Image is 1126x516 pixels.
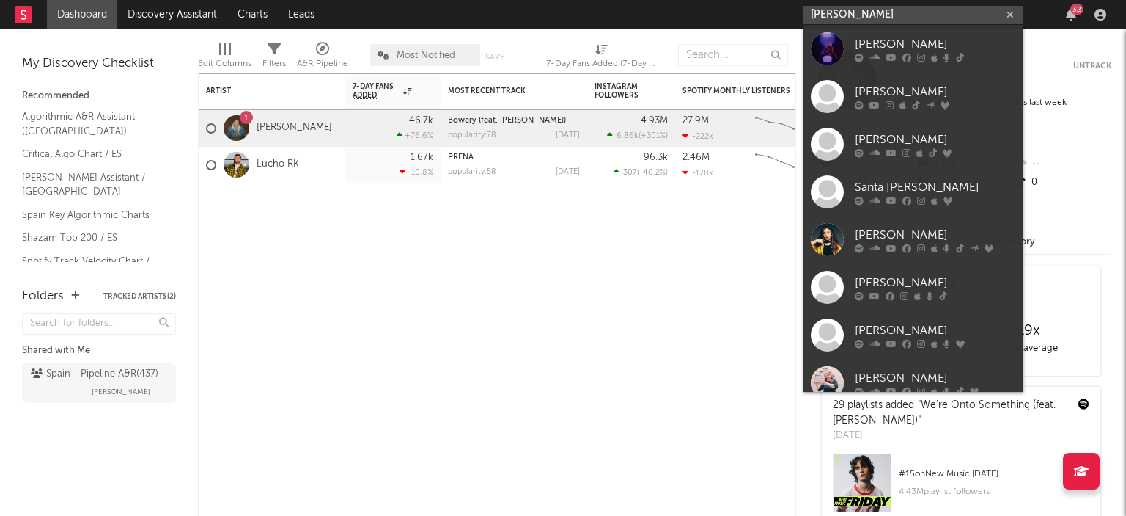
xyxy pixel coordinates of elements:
[22,146,161,162] a: Critical Algo Chart / ES
[682,168,713,178] div: -178k
[556,168,580,176] div: [DATE]
[614,167,668,177] div: ( )
[748,147,814,183] svg: Chart title
[678,44,788,66] input: Search...
[803,311,1023,359] a: [PERSON_NAME]
[400,167,433,177] div: -10.8 %
[22,55,176,73] div: My Discovery Checklist
[803,25,1023,73] a: [PERSON_NAME]
[855,369,1016,387] div: [PERSON_NAME]
[556,131,580,139] div: [DATE]
[22,288,64,305] div: Folders
[257,122,332,134] a: [PERSON_NAME]
[22,313,176,335] input: Search for folders...
[803,264,1023,311] a: [PERSON_NAME]
[262,55,286,73] div: Filters
[206,87,316,95] div: Artist
[22,363,176,403] a: Spain - Pipeline A&R(437)[PERSON_NAME]
[411,153,433,162] div: 1.67k
[1014,173,1111,192] div: 0
[855,274,1016,291] div: [PERSON_NAME]
[803,120,1023,168] a: [PERSON_NAME]
[409,116,433,126] div: 46.7k
[855,321,1016,339] div: [PERSON_NAME]
[448,153,474,161] a: PREÑÁ
[397,51,455,60] span: Most Notified
[31,366,158,383] div: Spain - Pipeline A&R ( 437 )
[1073,59,1111,73] button: Untrack
[448,117,580,125] div: Bowery (feat. Kings of Leon)
[803,73,1023,120] a: [PERSON_NAME]
[353,82,400,100] span: 7-Day Fans Added
[1066,9,1076,21] button: 32
[833,429,1067,443] div: [DATE]
[198,55,251,73] div: Edit Columns
[22,109,161,139] a: Algorithmic A&R Assistant ([GEOGRAPHIC_DATA])
[1070,4,1083,15] div: 32
[1014,154,1111,173] div: --
[448,117,566,125] a: Bowery (feat. [PERSON_NAME])
[607,131,668,140] div: ( )
[297,55,348,73] div: A&R Pipeline
[617,132,639,140] span: 6.86k
[748,110,814,147] svg: Chart title
[103,293,176,300] button: Tracked Artists(2)
[448,87,558,95] div: Most Recent Track
[546,55,656,73] div: 7-Day Fans Added (7-Day Fans Added)
[595,82,646,100] div: Instagram Followers
[899,465,1089,483] div: # 15 on New Music [DATE]
[22,87,176,105] div: Recommended
[833,400,1056,426] a: "We're Onto Something (feat. [PERSON_NAME])"
[961,322,1097,340] div: 19 x
[297,37,348,79] div: A&R Pipeline
[803,216,1023,264] a: [PERSON_NAME]
[682,131,713,141] div: -222k
[899,483,1089,501] div: 4.43M playlist followers
[639,169,666,177] span: -40.2 %
[22,342,176,360] div: Shared with Me
[448,168,496,176] div: popularity: 58
[546,37,656,79] div: 7-Day Fans Added (7-Day Fans Added)
[22,253,161,283] a: Spotify Track Velocity Chart / ES
[855,131,1016,148] div: [PERSON_NAME]
[855,83,1016,101] div: [PERSON_NAME]
[803,6,1023,24] input: Search for artists
[485,53,504,61] button: Save
[22,207,161,223] a: Spain Key Algorithmic Charts
[682,87,792,95] div: Spotify Monthly Listeners
[448,131,496,139] div: popularity: 78
[641,132,666,140] span: +301 %
[855,35,1016,53] div: [PERSON_NAME]
[22,230,161,246] a: Shazam Top 200 / ES
[682,153,710,162] div: 2.46M
[855,178,1016,196] div: Santa [PERSON_NAME]
[623,169,637,177] span: 307
[644,153,668,162] div: 96.3k
[682,116,709,126] div: 27.9M
[641,116,668,126] div: 4.93M
[833,398,1067,429] div: 29 playlists added
[22,170,161,200] a: [PERSON_NAME] Assistant / [GEOGRAPHIC_DATA]
[803,168,1023,216] a: Santa [PERSON_NAME]
[198,37,251,79] div: Edit Columns
[92,383,150,401] span: [PERSON_NAME]
[262,37,286,79] div: Filters
[855,226,1016,244] div: [PERSON_NAME]
[961,340,1097,357] div: daily average
[397,131,433,140] div: +76.6 %
[803,359,1023,407] a: [PERSON_NAME]
[448,153,580,161] div: PREÑÁ
[257,159,299,171] a: Lucho RK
